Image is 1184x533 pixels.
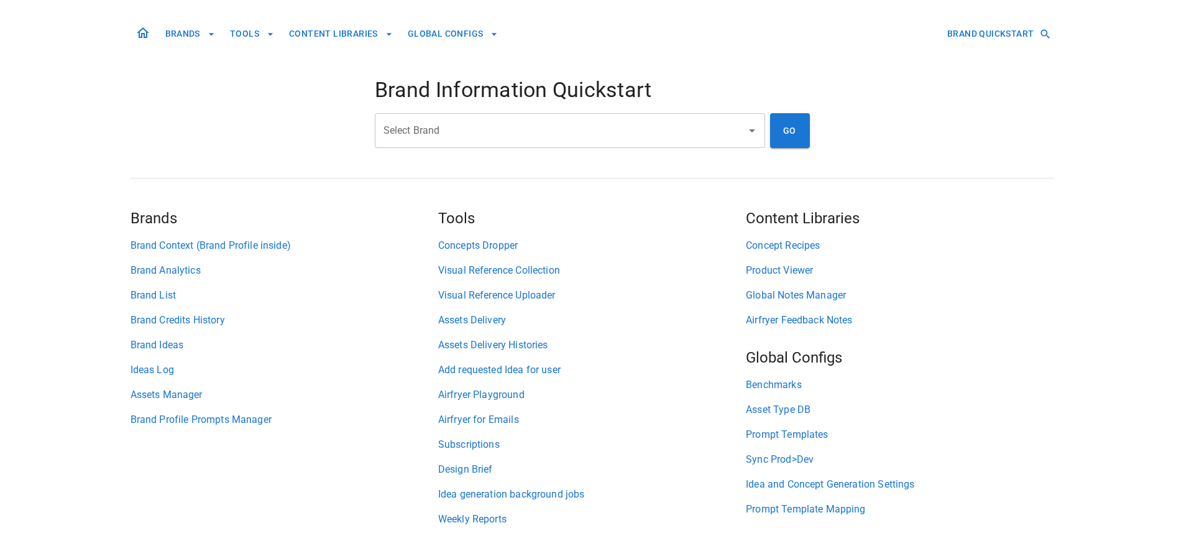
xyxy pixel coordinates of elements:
a: Brand List [131,288,438,303]
a: Idea and Concept Generation Settings [746,477,1053,492]
a: Sync Prod>Dev [746,452,1053,467]
button: BRAND QUICKSTART [942,22,1053,45]
a: Assets Delivery [438,313,746,328]
h4: Brand Information Quickstart [375,77,810,103]
button: CONTENT LIBRARIES [284,22,398,45]
a: Airfryer Feedback Notes [746,313,1053,328]
a: Idea generation background jobs [438,487,746,502]
a: Concept Recipes [746,238,1053,253]
a: Brand Credits History [131,313,438,328]
a: Prompt Templates [746,427,1053,442]
a: Visual Reference Uploader [438,288,746,303]
h5: Content Libraries [746,208,1053,228]
button: TOOLS [225,22,279,45]
h5: Global Configs [746,348,1053,368]
a: Assets Manager [131,387,438,402]
a: Product Viewer [746,263,1053,278]
button: GLOBAL CONFIGS [403,22,503,45]
button: GO [770,113,810,148]
a: Brand Ideas [131,338,438,353]
a: Prompt Template Mapping [746,502,1053,517]
a: Brand Analytics [131,263,438,278]
a: Design Brief [438,462,746,477]
a: Subscriptions [438,437,746,452]
a: Global Notes Manager [746,288,1053,303]
a: Brand Profile Prompts Manager [131,412,438,427]
a: Add requested Idea for user [438,363,746,378]
a: Ideas Log [131,363,438,378]
a: Brand Context (Brand Profile inside) [131,238,438,253]
button: BRANDS [160,22,220,45]
a: Airfryer Playground [438,387,746,402]
a: Concepts Dropper [438,238,746,253]
a: Visual Reference Collection [438,263,746,278]
a: Asset Type DB [746,402,1053,417]
button: Open [743,122,761,139]
a: Benchmarks [746,378,1053,392]
a: Assets Delivery Histories [438,338,746,353]
h5: Brands [131,208,438,228]
h5: Tools [438,208,746,228]
a: Airfryer for Emails [438,412,746,427]
a: Weekly Reports [438,512,746,527]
